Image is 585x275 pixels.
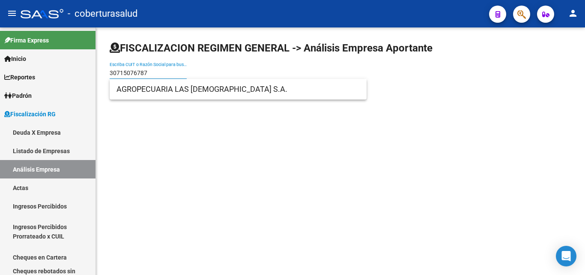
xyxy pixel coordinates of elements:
span: Firma Express [4,36,49,45]
div: Open Intercom Messenger [556,246,576,266]
h1: FISCALIZACION REGIMEN GENERAL -> Análisis Empresa Aportante [110,41,433,55]
span: AGROPECUARIA LAS [DEMOGRAPHIC_DATA] S.A. [116,79,360,100]
span: - coberturasalud [68,4,137,23]
span: Inicio [4,54,26,63]
span: Reportes [4,73,35,82]
mat-icon: person [568,8,578,18]
span: Padrón [4,91,32,100]
mat-icon: menu [7,8,17,18]
span: Fiscalización RG [4,109,56,119]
